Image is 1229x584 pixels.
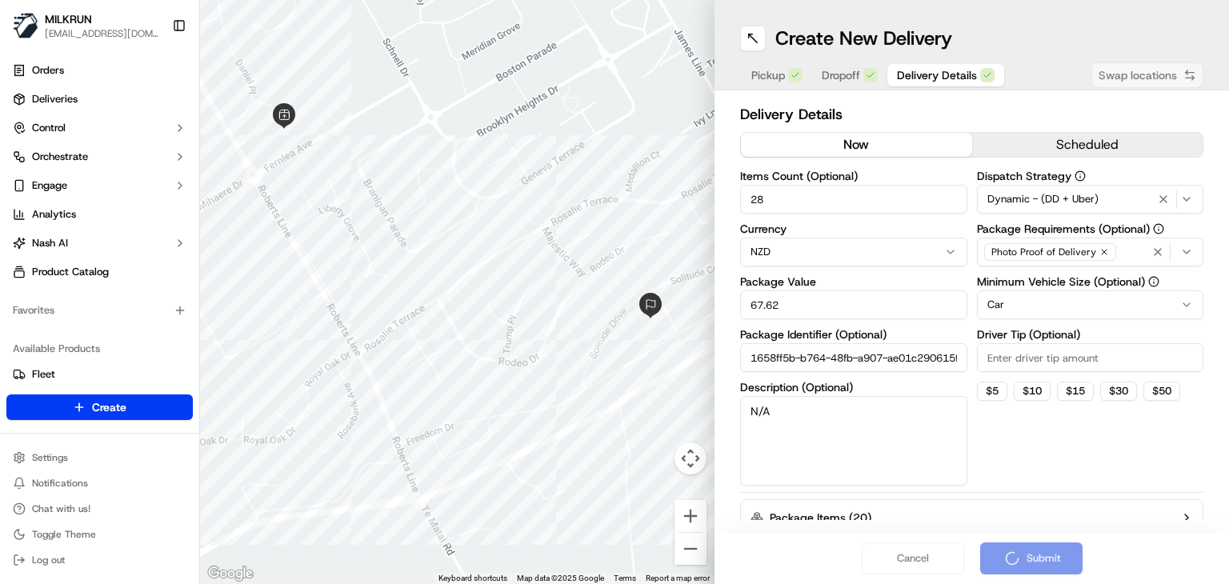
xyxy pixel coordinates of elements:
[45,11,92,27] button: MILKRUN
[517,574,604,582] span: Map data ©2025 Google
[646,574,710,582] a: Report a map error
[32,150,88,164] span: Orchestrate
[92,399,126,415] span: Create
[740,290,967,319] input: Enter package value
[740,382,967,393] label: Description (Optional)
[977,276,1204,287] label: Minimum Vehicle Size (Optional)
[977,343,1204,372] input: Enter driver tip amount
[740,396,967,486] textarea: N/A
[740,276,967,287] label: Package Value
[1143,382,1180,401] button: $50
[32,451,68,464] span: Settings
[977,329,1204,340] label: Driver Tip (Optional)
[740,103,1203,126] h2: Delivery Details
[6,523,193,546] button: Toggle Theme
[1153,223,1164,234] button: Package Requirements (Optional)
[1057,382,1094,401] button: $15
[977,185,1204,214] button: Dynamic - (DD + Uber)
[6,230,193,256] button: Nash AI
[775,26,952,51] h1: Create New Delivery
[740,185,967,214] input: Enter number of items
[6,202,193,227] a: Analytics
[822,67,860,83] span: Dropoff
[6,86,193,112] a: Deliveries
[972,133,1203,157] button: scheduled
[13,13,38,38] img: MILKRUN
[1014,382,1051,401] button: $10
[1100,382,1137,401] button: $30
[6,498,193,520] button: Chat with us!
[6,336,193,362] div: Available Products
[32,265,109,279] span: Product Catalog
[6,394,193,420] button: Create
[32,236,68,250] span: Nash AI
[977,238,1204,266] button: Photo Proof of Delivery
[977,223,1204,234] label: Package Requirements (Optional)
[45,27,159,40] button: [EMAIL_ADDRESS][DOMAIN_NAME]
[6,259,193,285] a: Product Catalog
[740,170,967,182] label: Items Count (Optional)
[987,192,1099,206] span: Dynamic - (DD + Uber)
[13,367,186,382] a: Fleet
[1148,276,1159,287] button: Minimum Vehicle Size (Optional)
[204,563,257,584] a: Open this area in Google Maps (opens a new window)
[6,173,193,198] button: Engage
[897,67,977,83] span: Delivery Details
[675,533,707,565] button: Zoom out
[740,223,967,234] label: Currency
[6,298,193,323] div: Favorites
[438,573,507,584] button: Keyboard shortcuts
[675,500,707,532] button: Zoom in
[740,329,967,340] label: Package Identifier (Optional)
[751,67,785,83] span: Pickup
[32,63,64,78] span: Orders
[6,58,193,83] a: Orders
[6,115,193,141] button: Control
[32,502,90,515] span: Chat with us!
[770,510,871,526] label: Package Items ( 20 )
[32,477,88,490] span: Notifications
[977,170,1204,182] label: Dispatch Strategy
[32,554,65,566] span: Log out
[1075,170,1086,182] button: Dispatch Strategy
[741,133,972,157] button: now
[6,362,193,387] button: Fleet
[977,382,1007,401] button: $5
[614,574,636,582] a: Terms (opens in new tab)
[740,499,1203,536] button: Package Items (20)
[740,343,967,372] input: Enter package identifier
[204,563,257,584] img: Google
[6,472,193,494] button: Notifications
[32,92,78,106] span: Deliveries
[32,528,96,541] span: Toggle Theme
[32,178,67,193] span: Engage
[32,207,76,222] span: Analytics
[991,246,1096,258] span: Photo Proof of Delivery
[6,6,166,45] button: MILKRUNMILKRUN[EMAIL_ADDRESS][DOMAIN_NAME]
[6,446,193,469] button: Settings
[675,442,707,474] button: Map camera controls
[6,144,193,170] button: Orchestrate
[32,121,66,135] span: Control
[32,367,55,382] span: Fleet
[6,549,193,571] button: Log out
